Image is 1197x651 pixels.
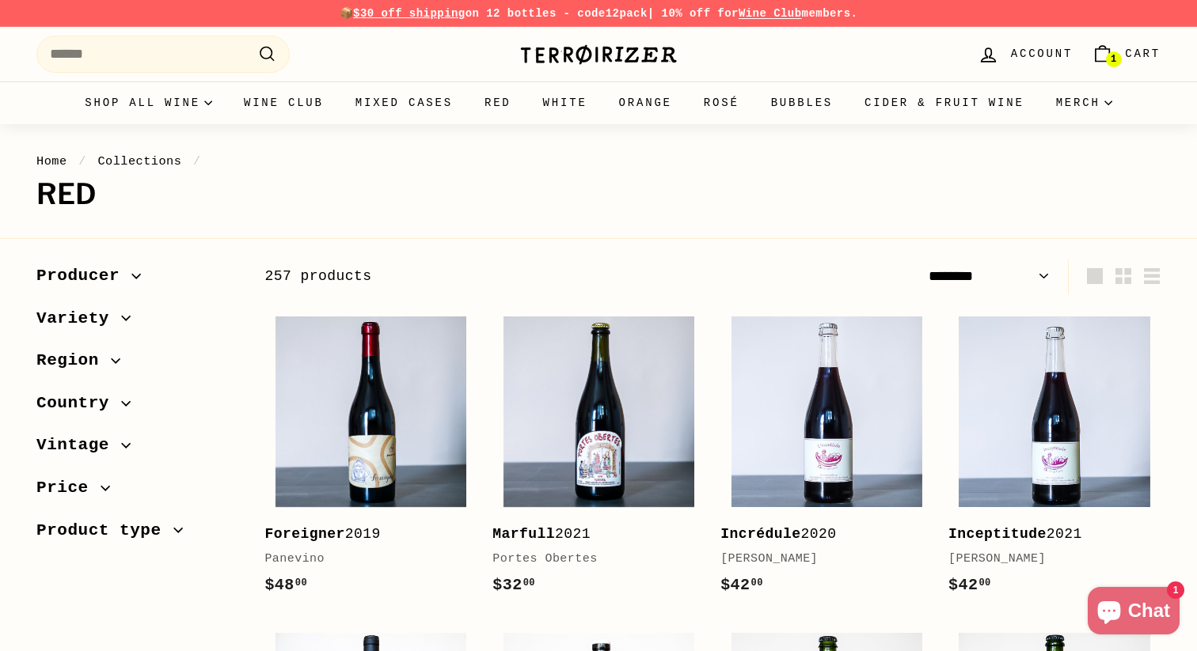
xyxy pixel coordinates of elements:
sup: 00 [523,577,535,589]
div: 2020 [720,523,917,546]
a: White [527,81,603,124]
nav: breadcrumbs [36,152,1161,171]
summary: Merch [1040,81,1128,124]
sup: 00 [751,577,763,589]
span: Account [1011,45,1073,62]
span: Producer [36,263,131,290]
b: Inceptitude [948,526,1047,542]
a: Marfull2021Portes Obertes [492,306,705,614]
sup: 00 [295,577,307,589]
sup: 00 [978,577,990,589]
a: Inceptitude2021[PERSON_NAME] [948,306,1161,614]
button: Region [36,343,239,386]
summary: Shop all wine [69,81,228,124]
button: Producer [36,259,239,301]
span: Cart [1125,45,1161,62]
span: $42 [948,576,991,594]
a: Foreigner2019Panevino [264,306,477,614]
span: / [74,154,90,168]
span: Region [36,347,111,374]
a: Incrédule2020[PERSON_NAME] [720,306,933,614]
button: Product type [36,513,239,556]
a: Wine Club [739,7,802,20]
a: Red [469,81,527,124]
a: Mixed Cases [340,81,469,124]
button: Country [36,386,239,429]
button: Price [36,471,239,513]
span: $32 [492,576,535,594]
b: Incrédule [720,526,800,542]
b: Marfull [492,526,555,542]
a: Cart [1082,31,1170,78]
div: [PERSON_NAME] [720,550,917,569]
a: Collections [97,154,181,168]
button: Vintage [36,428,239,471]
div: Panevino [264,550,461,569]
a: Home [36,154,67,168]
span: / [189,154,205,168]
a: Orange [603,81,688,124]
span: Variety [36,305,121,332]
span: $48 [264,576,307,594]
a: Cider & Fruit Wine [849,81,1040,124]
a: Wine Club [228,81,340,124]
div: 2019 [264,523,461,546]
b: Foreigner [264,526,344,542]
span: $42 [720,576,763,594]
p: 📦 on 12 bottles - code | 10% off for members. [36,5,1161,22]
a: Account [968,31,1082,78]
div: [PERSON_NAME] [948,550,1145,569]
strong: 12pack [606,7,648,20]
button: Variety [36,301,239,344]
inbox-online-store-chat: Shopify online store chat [1083,587,1184,638]
span: $30 off shipping [353,7,465,20]
h1: Red [36,179,1161,210]
div: Primary [5,81,1192,124]
a: Rosé [688,81,755,124]
div: Portes Obertes [492,550,689,569]
div: 257 products [264,265,712,288]
span: Country [36,390,121,417]
span: Product type [36,517,173,544]
span: Price [36,475,101,501]
div: 2021 [492,523,689,546]
span: Vintage [36,432,121,459]
div: 2021 [948,523,1145,546]
a: Bubbles [755,81,849,124]
span: 1 [1111,54,1116,65]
